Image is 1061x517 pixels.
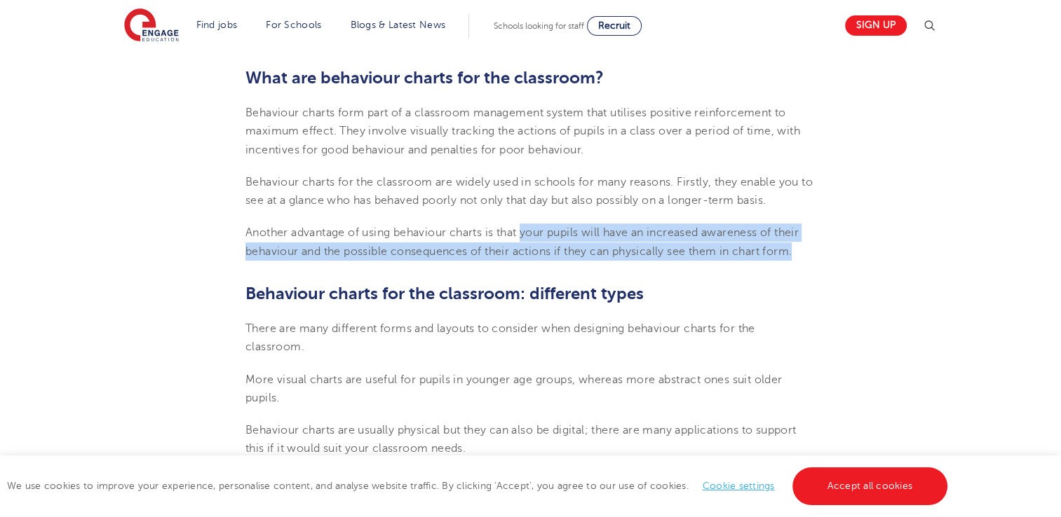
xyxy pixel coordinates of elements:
[587,16,642,36] a: Recruit
[245,373,782,404] span: More visual charts are useful for pupils in younger age groups, whereas more abstract ones suit o...
[494,21,584,31] span: Schools looking for staff
[245,176,813,207] span: Behaviour charts for the classroom are widely used in schools for many reasons. Firstly, they ena...
[245,322,755,353] span: There are many different forms and layouts to consider when designing behaviour charts for the cl...
[196,20,238,30] a: Find jobs
[245,424,796,455] span: Behaviour charts are usually physical but they can also be digital; there are many applications t...
[7,481,951,491] span: We use cookies to improve your experience, personalise content, and analyse website traffic. By c...
[845,15,907,36] a: Sign up
[245,68,604,88] span: What are behaviour charts for the classroom?
[245,106,800,156] span: Behaviour charts form part of a classroom management system that utilises positive reinforcement ...
[245,284,644,303] span: Behaviour charts for the classroom: different types
[792,467,948,505] a: Accept all cookies
[124,8,179,43] img: Engage Education
[351,20,446,30] a: Blogs & Latest News
[245,226,799,257] span: Another advantage of using behaviour charts is that your pupils will have an increased awareness ...
[266,20,321,30] a: For Schools
[598,20,630,31] span: Recruit
[703,481,775,491] a: Cookie settings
